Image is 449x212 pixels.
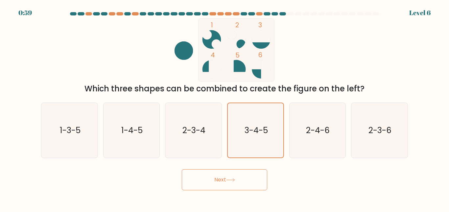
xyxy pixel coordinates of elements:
div: Which three shapes can be combined to create the figure on the left? [45,83,404,95]
text: 1-4-5 [121,125,143,136]
div: Level 6 [409,8,431,18]
text: 2-3-6 [368,125,391,136]
tspan: 2 [235,20,239,30]
text: 2-4-6 [306,125,330,136]
tspan: 4 [211,50,215,59]
text: 1-3-5 [59,125,80,136]
tspan: 5 [235,51,240,60]
tspan: 1 [211,20,213,30]
text: 2-3-4 [182,125,205,136]
tspan: 3 [258,20,262,30]
button: Next [182,169,267,190]
text: 3-4-5 [244,125,268,136]
div: 0:59 [18,8,32,18]
tspan: 6 [258,50,262,59]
